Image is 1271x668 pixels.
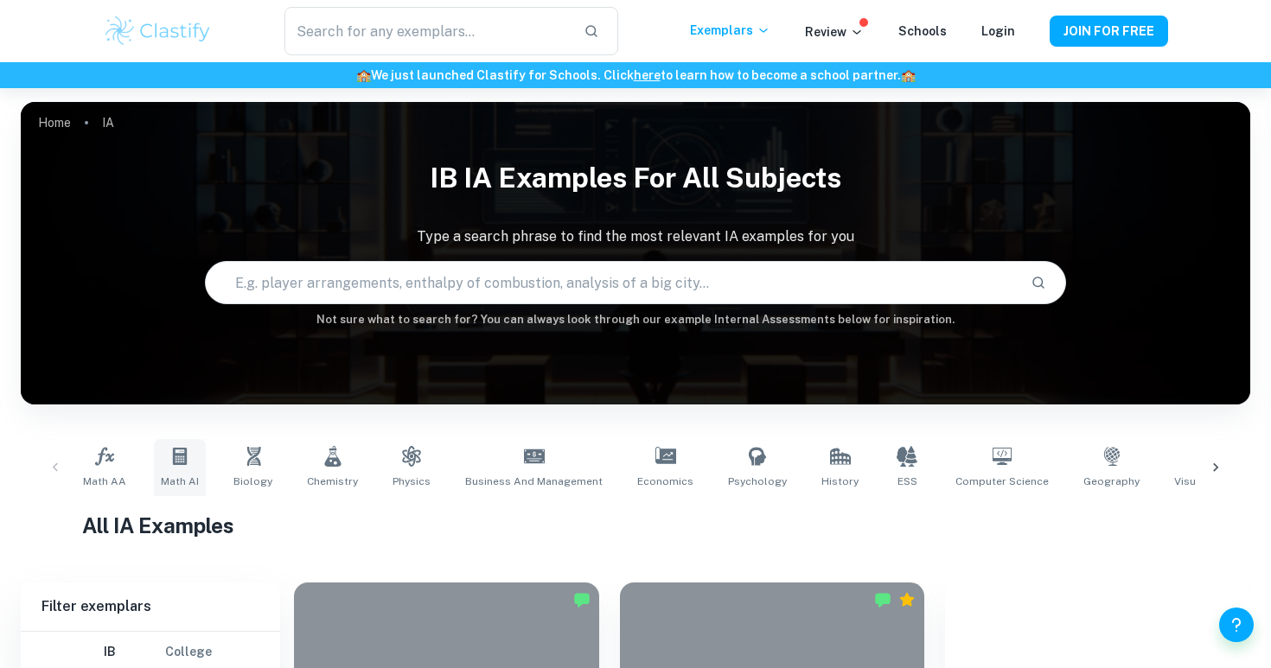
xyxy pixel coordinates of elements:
[874,591,891,608] img: Marked
[728,474,787,489] span: Psychology
[307,474,358,489] span: Chemistry
[103,14,213,48] img: Clastify logo
[21,226,1250,247] p: Type a search phrase to find the most relevant IA examples for you
[3,66,1268,85] h6: We just launched Clastify for Schools. Click to learn how to become a school partner.
[981,24,1015,38] a: Login
[356,68,371,82] span: 🏫
[1083,474,1140,489] span: Geography
[83,474,126,489] span: Math AA
[898,24,947,38] a: Schools
[38,111,71,135] a: Home
[161,474,199,489] span: Math AI
[634,68,661,82] a: here
[1219,608,1254,642] button: Help and Feedback
[898,591,916,608] div: Premium
[690,21,770,40] p: Exemplars
[805,22,864,41] p: Review
[465,474,603,489] span: Business and Management
[21,311,1250,328] h6: Not sure what to search for? You can always look through our example Internal Assessments below f...
[284,7,570,55] input: Search for any exemplars...
[901,68,916,82] span: 🏫
[393,474,431,489] span: Physics
[1024,268,1053,297] button: Search
[233,474,272,489] span: Biology
[1050,16,1168,47] button: JOIN FOR FREE
[897,474,917,489] span: ESS
[102,113,114,132] p: IA
[82,510,1189,541] h1: All IA Examples
[573,591,591,608] img: Marked
[955,474,1049,489] span: Computer Science
[206,258,1016,307] input: E.g. player arrangements, enthalpy of combustion, analysis of a big city...
[821,474,859,489] span: History
[637,474,693,489] span: Economics
[21,582,280,631] h6: Filter exemplars
[21,150,1250,206] h1: IB IA examples for all subjects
